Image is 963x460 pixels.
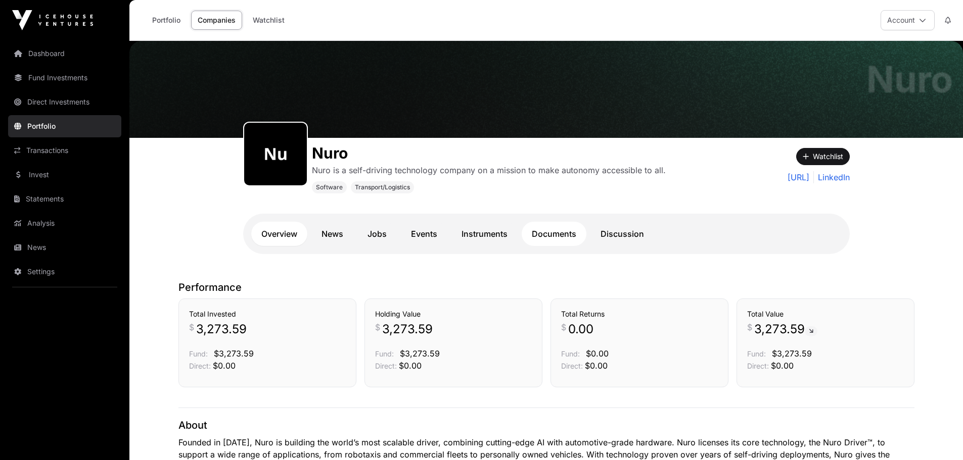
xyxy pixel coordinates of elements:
[251,222,307,246] a: Overview
[189,362,211,370] span: Direct:
[747,321,752,333] span: $
[248,127,303,181] img: nuro436.png
[561,362,583,370] span: Direct:
[357,222,397,246] a: Jobs
[401,222,447,246] a: Events
[189,349,208,358] span: Fund:
[129,41,963,138] img: Nuro
[586,348,609,359] span: $0.00
[213,361,236,371] span: $0.00
[382,321,433,337] span: 3,273.59
[796,148,850,165] button: Watchlist
[316,183,343,191] span: Software
[561,349,580,358] span: Fund:
[881,10,935,30] button: Account
[251,222,842,246] nav: Tabs
[561,309,718,319] h3: Total Returns
[178,418,914,432] p: About
[146,11,187,30] a: Portfolio
[246,11,291,30] a: Watchlist
[8,67,121,89] a: Fund Investments
[754,321,817,337] span: 3,273.59
[375,362,397,370] span: Direct:
[12,10,93,30] img: Icehouse Ventures Logo
[771,361,794,371] span: $0.00
[189,309,346,319] h3: Total Invested
[311,222,353,246] a: News
[590,222,654,246] a: Discussion
[189,321,194,333] span: $
[8,115,121,137] a: Portfolio
[747,362,769,370] span: Direct:
[312,164,666,176] p: Nuro is a self-driving technology company on a mission to make autonomy accessible to all.
[568,321,593,337] span: 0.00
[912,412,963,460] iframe: Chat Widget
[747,349,766,358] span: Fund:
[8,261,121,283] a: Settings
[522,222,586,246] a: Documents
[772,348,812,359] span: $3,273.59
[400,348,440,359] span: $3,273.59
[8,188,121,210] a: Statements
[8,212,121,234] a: Analysis
[8,164,121,186] a: Invest
[196,321,247,337] span: 3,273.59
[8,91,121,113] a: Direct Investments
[8,236,121,259] a: News
[399,361,422,371] span: $0.00
[747,309,904,319] h3: Total Value
[8,42,121,65] a: Dashboard
[788,171,809,183] a: [URL]
[355,183,410,191] span: Transport/Logistics
[585,361,608,371] span: $0.00
[813,171,850,183] a: LinkedIn
[866,61,953,97] h1: Nuro
[191,11,242,30] a: Companies
[178,280,914,294] p: Performance
[451,222,518,246] a: Instruments
[375,321,380,333] span: $
[375,309,532,319] h3: Holding Value
[375,349,394,358] span: Fund:
[8,139,121,162] a: Transactions
[312,144,666,162] h1: Nuro
[561,321,566,333] span: $
[214,348,254,359] span: $3,273.59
